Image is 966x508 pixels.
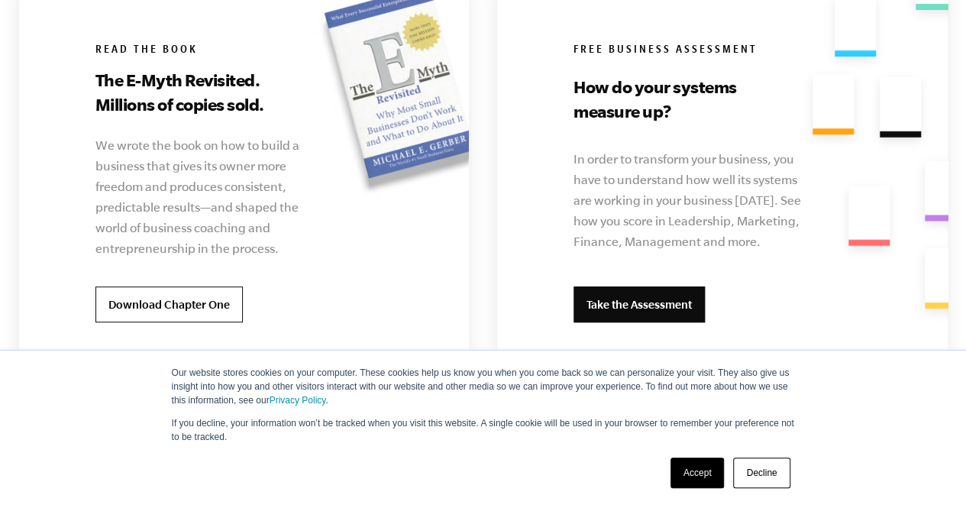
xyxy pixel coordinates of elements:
[573,286,705,323] a: Take the Assessment
[95,286,243,323] a: Download Chapter One
[95,44,383,59] h6: Read the book
[270,395,326,406] a: Privacy Policy
[573,149,807,252] p: In order to transform your business, you have to understand how well its systems are working in y...
[95,135,302,259] p: We wrote the book on how to build a business that gives its owner more freedom and produces consi...
[733,458,790,488] a: Decline
[172,366,795,407] p: Our website stores cookies on your computer. These cookies help us know you when you come back so...
[95,68,307,117] h3: The E-Myth Revisited. Millions of copies sold.
[573,75,785,124] h3: How do your systems measure up?
[573,44,861,59] h6: Free Business Assessment
[670,458,725,488] a: Accept
[172,416,795,444] p: If you decline, your information won’t be tracked when you visit this website. A single cookie wi...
